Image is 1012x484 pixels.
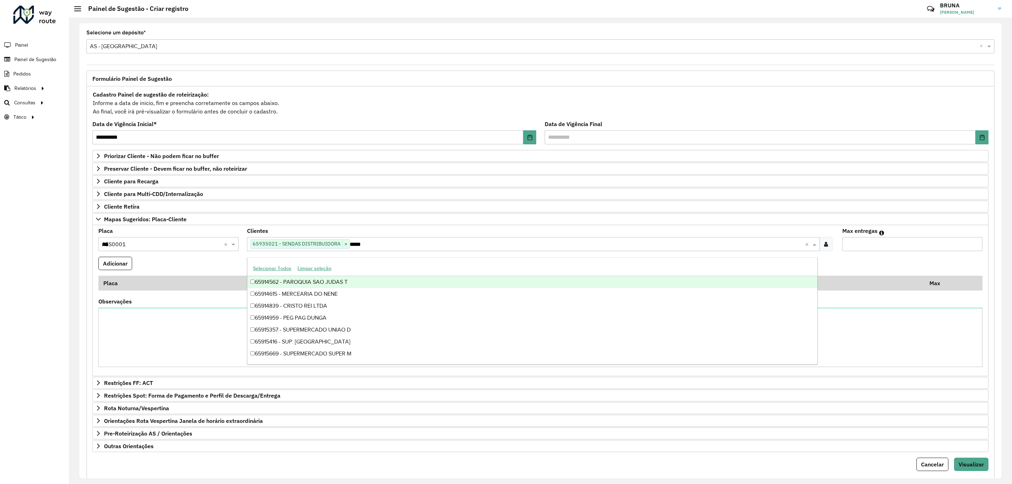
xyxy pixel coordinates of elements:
[92,76,172,81] span: Formulário Painel de Sugestão
[92,188,988,200] a: Cliente para Multi-CDD/Internalização
[13,113,26,121] span: Tático
[98,227,113,235] label: Placa
[247,324,817,336] div: 65915357 - SUPERMERCADO UNIAO D
[92,175,988,187] a: Cliente para Recarga
[92,377,988,389] a: Restrições FF: ACT
[247,227,268,235] label: Clientes
[98,276,258,290] th: Placa
[104,216,187,222] span: Mapas Sugeridos: Placa-Cliente
[925,276,953,290] th: Max
[250,263,294,274] button: Selecionar Todos
[92,390,988,401] a: Restrições Spot: Forma de Pagamento e Perfil de Descarga/Entrega
[247,288,817,300] div: 65914615 - MERCEARIA DO NENE
[104,418,263,424] span: Orientações Rota Vespertina Janela de horário extraordinária
[92,201,988,212] a: Cliente Retira
[14,99,35,106] span: Consultas
[224,240,230,248] span: Clear all
[92,225,988,377] div: Mapas Sugeridos: Placa-Cliente
[247,312,817,324] div: 65914959 - PEG PAG DUNGA
[247,360,817,372] div: 65915696 - CAFE IN [GEOGRAPHIC_DATA] 51
[92,402,988,414] a: Rota Noturna/Vespertina
[93,91,209,98] strong: Cadastro Painel de sugestão de roteirização:
[247,276,817,288] div: 65914562 - PAROQUIA SAO JUDAS T
[975,130,988,144] button: Choose Date
[104,191,203,197] span: Cliente para Multi-CDD/Internalização
[13,70,31,78] span: Pedidos
[545,120,602,128] label: Data de Vigência Final
[104,443,154,449] span: Outras Orientações
[104,153,219,159] span: Priorizar Cliente - Não podem ficar no buffer
[92,90,988,116] div: Informe a data de inicio, fim e preencha corretamente os campos abaixo. Ao final, você irá pré-vi...
[247,300,817,312] div: 65914839 - CRISTO REI LTDA
[14,85,36,92] span: Relatórios
[98,297,132,306] label: Observações
[104,178,158,184] span: Cliente para Recarga
[81,5,188,13] h2: Painel de Sugestão - Criar registro
[251,240,342,248] span: 65935021 - SENDAS DISTRIBUIDORA
[104,380,153,386] span: Restrições FF: ACT
[959,461,984,468] span: Visualizar
[805,240,811,248] span: Clear all
[294,263,335,274] button: Limpar seleção
[104,405,169,411] span: Rota Noturna/Vespertina
[98,257,132,270] button: Adicionar
[104,204,140,209] span: Cliente Retira
[940,2,993,9] h3: BRUNA
[92,150,988,162] a: Priorizar Cliente - Não podem ficar no buffer
[247,257,818,365] ng-dropdown-panel: Options list
[92,213,988,225] a: Mapas Sugeridos: Placa-Cliente
[92,163,988,175] a: Preservar Cliente - Devem ficar no buffer, não roteirizar
[721,276,925,290] th: Clientes
[15,41,28,49] span: Painel
[247,348,817,360] div: 65915669 - SUPERMERCADO SUPER M
[247,336,817,348] div: 65915416 - SUP. [GEOGRAPHIC_DATA]
[980,42,986,51] span: Clear all
[921,461,944,468] span: Cancelar
[92,427,988,439] a: Pre-Roteirização AS / Orientações
[923,1,938,17] a: Contato Rápido
[523,130,536,144] button: Choose Date
[104,393,280,398] span: Restrições Spot: Forma de Pagamento e Perfil de Descarga/Entrega
[342,240,349,248] span: ×
[104,431,192,436] span: Pre-Roteirização AS / Orientações
[92,120,157,128] label: Data de Vigência Inicial
[842,227,877,235] label: Max entregas
[104,166,247,171] span: Preservar Cliente - Devem ficar no buffer, não roteirizar
[879,230,884,236] em: Máximo de clientes que serão colocados na mesma rota com os clientes informados
[14,56,56,63] span: Painel de Sugestão
[92,440,988,452] a: Outras Orientações
[92,415,988,427] a: Orientações Rota Vespertina Janela de horário extraordinária
[940,9,993,15] span: [PERSON_NAME]
[86,28,146,37] label: Selecione um depósito
[916,458,948,471] button: Cancelar
[954,458,988,471] button: Visualizar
